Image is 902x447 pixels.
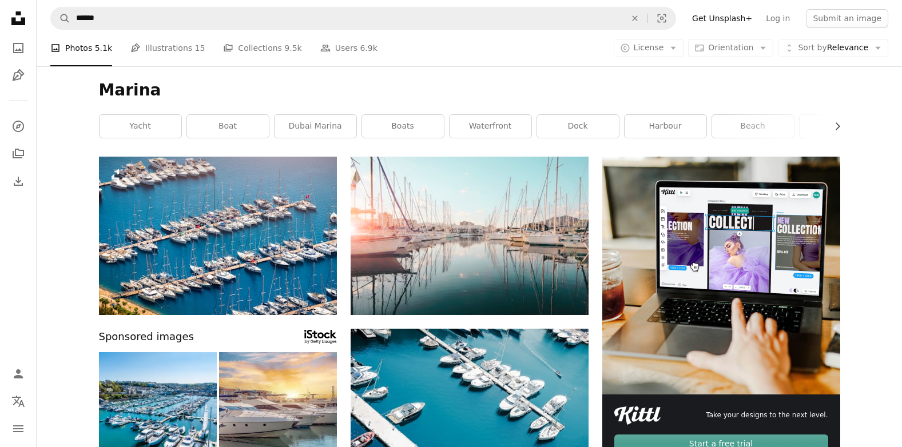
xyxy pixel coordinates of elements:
[99,157,337,315] img: Aerial view of the luxurious marina port with expensive parked yachts and cruise boats. Seaside h...
[806,9,888,27] button: Submit an image
[708,43,753,52] span: Orientation
[130,30,205,66] a: Illustrations 15
[688,39,773,57] button: Orientation
[223,30,301,66] a: Collections 9.5k
[275,115,356,138] a: dubai marina
[706,410,828,420] span: Take your designs to the next level.
[320,30,378,66] a: Users 6.9k
[351,402,589,413] a: white boat on body of water during daytime
[284,42,301,54] span: 9.5k
[99,329,194,345] span: Sponsored images
[537,115,619,138] a: dock
[7,37,30,59] a: Photos
[614,39,684,57] button: License
[187,115,269,138] a: boat
[351,157,589,315] img: white sailboat in body of water during daytime
[7,115,30,138] a: Explore
[827,115,840,138] button: scroll list to the right
[634,43,664,52] span: License
[625,115,706,138] a: harbour
[7,170,30,193] a: Download History
[798,43,826,52] span: Sort by
[351,230,589,241] a: white sailboat in body of water during daytime
[99,80,840,101] h1: Marina
[50,7,676,30] form: Find visuals sitewide
[778,39,888,57] button: Sort byRelevance
[100,115,181,138] a: yacht
[798,42,868,54] span: Relevance
[362,115,444,138] a: boats
[685,9,759,27] a: Get Unsplash+
[7,417,30,440] button: Menu
[450,115,531,138] a: waterfront
[195,42,205,54] span: 15
[622,7,647,29] button: Clear
[648,7,675,29] button: Visual search
[7,390,30,413] button: Language
[759,9,797,27] a: Log in
[800,115,881,138] a: madina
[99,230,337,241] a: Aerial view of the luxurious marina port with expensive parked yachts and cruise boats. Seaside h...
[360,42,377,54] span: 6.9k
[7,64,30,87] a: Illustrations
[614,406,661,425] img: file-1711049718225-ad48364186d3image
[602,157,840,394] img: file-1719664959749-d56c4ff96871image
[7,362,30,385] a: Log in / Sign up
[712,115,794,138] a: beach
[51,7,70,29] button: Search Unsplash
[7,142,30,165] a: Collections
